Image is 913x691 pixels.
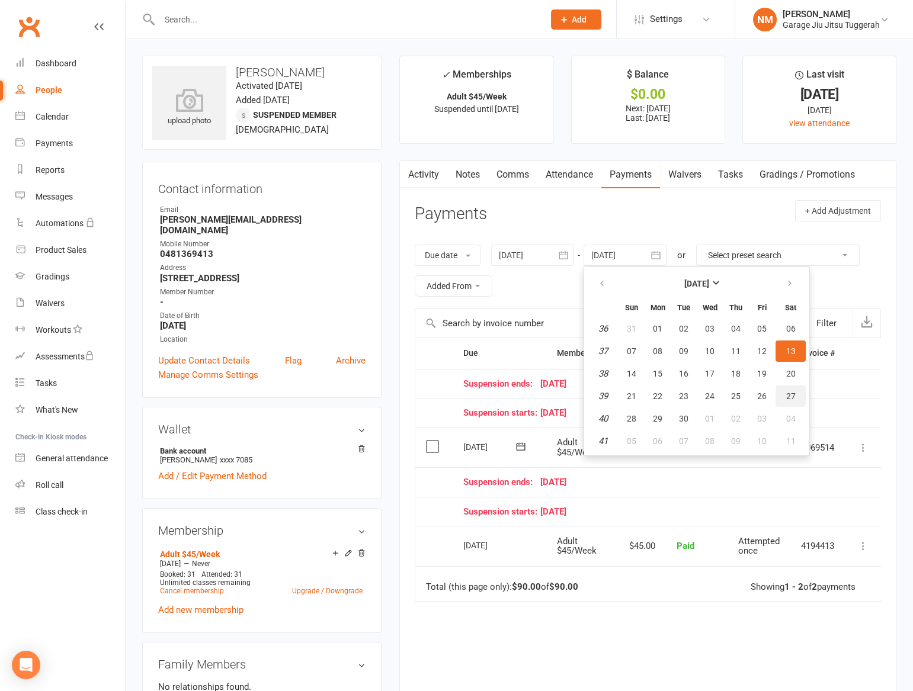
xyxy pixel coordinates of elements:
small: Monday [651,303,665,312]
small: Thursday [729,303,742,312]
span: [DATE] [160,560,181,568]
em: 36 [598,323,608,334]
button: 08 [697,430,722,452]
span: 03 [757,414,767,423]
div: $0.00 [582,88,714,101]
button: 10 [749,430,774,452]
strong: [DATE] [160,320,366,331]
span: Add [572,15,587,24]
time: Added [DATE] [236,95,290,105]
span: 07 [679,436,688,446]
span: 01 [653,324,662,333]
a: Flag [285,353,302,368]
span: 20 [786,369,796,378]
button: Filter [794,309,853,338]
span: 01 [705,414,715,423]
span: Never [192,560,210,568]
button: 19 [749,363,774,384]
button: 05 [749,318,774,339]
button: 22 [645,385,670,407]
a: Product Sales [15,237,125,263]
button: 03 [749,408,774,429]
strong: $90.00 [549,581,578,592]
span: 25 [731,391,741,401]
button: 02 [671,318,696,339]
button: 05 [619,430,644,452]
h3: Contact information [158,178,366,195]
button: 09 [671,340,696,362]
span: Paid [677,541,694,551]
a: Add new membership [158,605,244,615]
input: Search by invoice number [415,309,794,338]
a: Cancel membership [160,587,224,595]
div: [DATE] [463,477,835,487]
strong: - [160,297,366,307]
button: 20 [776,363,806,384]
span: 08 [653,346,662,356]
a: Adult $45/Week [160,549,220,559]
button: 07 [671,430,696,452]
div: NM [753,8,777,31]
button: 11 [723,340,748,362]
span: 17 [705,369,715,378]
button: 07 [619,340,644,362]
span: [DEMOGRAPHIC_DATA] [236,124,329,135]
button: 11 [776,430,806,452]
div: Workouts [36,325,71,335]
div: Address [160,262,366,274]
button: 09 [723,430,748,452]
div: [DATE] [463,536,518,554]
strong: 2 [812,581,817,592]
a: Update Contact Details [158,353,250,368]
span: 04 [786,414,796,423]
button: 31 [619,318,644,339]
strong: [DATE] [684,279,709,288]
strong: Adult $45/Week [447,92,507,101]
div: [DATE] [754,88,885,101]
span: 16 [679,369,688,378]
button: 03 [697,318,722,339]
span: 04 [731,324,741,333]
span: 05 [627,436,636,446]
button: Added From [415,275,492,297]
th: Membership [546,338,615,368]
div: Member Number [160,287,366,298]
button: 27 [776,385,806,407]
div: Class check-in [36,507,88,516]
span: xxxx 7085 [220,455,252,464]
button: 30 [671,408,696,429]
a: Comms [488,161,537,188]
th: Invoice # [790,338,845,368]
strong: 1 - 2 [784,581,803,592]
div: Garage Jiu Jitsu Tuggerah [783,20,880,30]
span: 26 [757,391,767,401]
span: Suspended member [253,110,337,120]
div: $ Balance [627,67,669,88]
span: 30 [679,414,688,423]
span: Suspension ends: [463,379,540,389]
strong: $90.00 [512,581,541,592]
span: 29 [653,414,662,423]
button: 24 [697,385,722,407]
span: 07 [627,346,636,356]
a: Reports [15,157,125,184]
a: People [15,77,125,104]
div: Tasks [36,378,57,388]
span: 02 [731,414,741,423]
a: Tasks [15,370,125,397]
strong: [STREET_ADDRESS] [160,273,366,284]
span: 10 [705,346,715,356]
span: 18 [731,369,741,378]
div: Waivers [36,298,65,308]
span: 06 [786,324,796,333]
span: Suspension starts: [463,507,540,517]
h3: Family Members [158,658,366,671]
span: 10 [757,436,767,446]
button: 28 [619,408,644,429]
span: 15 [653,369,662,378]
span: Adult $45/Week [557,437,597,458]
p: Next: [DATE] Last: [DATE] [582,104,714,123]
button: 04 [776,408,806,429]
div: Total (this page only): of [426,582,578,592]
div: What's New [36,405,78,414]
